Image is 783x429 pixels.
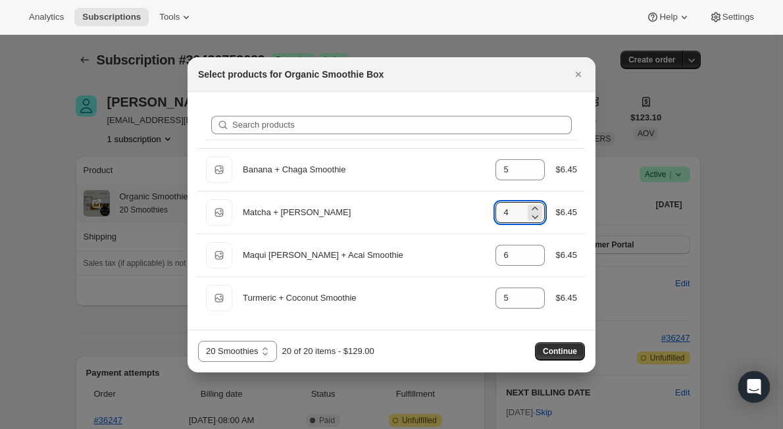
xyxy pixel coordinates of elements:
[232,116,572,134] input: Search products
[659,12,677,22] span: Help
[555,206,577,219] div: $6.45
[243,291,485,305] div: Turmeric + Coconut Smoothie
[159,12,180,22] span: Tools
[243,249,485,262] div: Maqui [PERSON_NAME] + Acai Smoothie
[555,163,577,176] div: $6.45
[535,342,585,361] button: Continue
[151,8,201,26] button: Tools
[569,65,588,84] button: Close
[638,8,698,26] button: Help
[74,8,149,26] button: Subscriptions
[543,346,577,357] span: Continue
[555,291,577,305] div: $6.45
[198,68,384,81] h2: Select products for Organic Smoothie Box
[243,163,485,176] div: Banana + Chaga Smoothie
[243,206,485,219] div: Matcha + [PERSON_NAME]
[21,8,72,26] button: Analytics
[555,249,577,262] div: $6.45
[738,371,770,403] div: Open Intercom Messenger
[82,12,141,22] span: Subscriptions
[701,8,762,26] button: Settings
[282,345,374,358] div: 20 of 20 items - $129.00
[29,12,64,22] span: Analytics
[722,12,754,22] span: Settings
